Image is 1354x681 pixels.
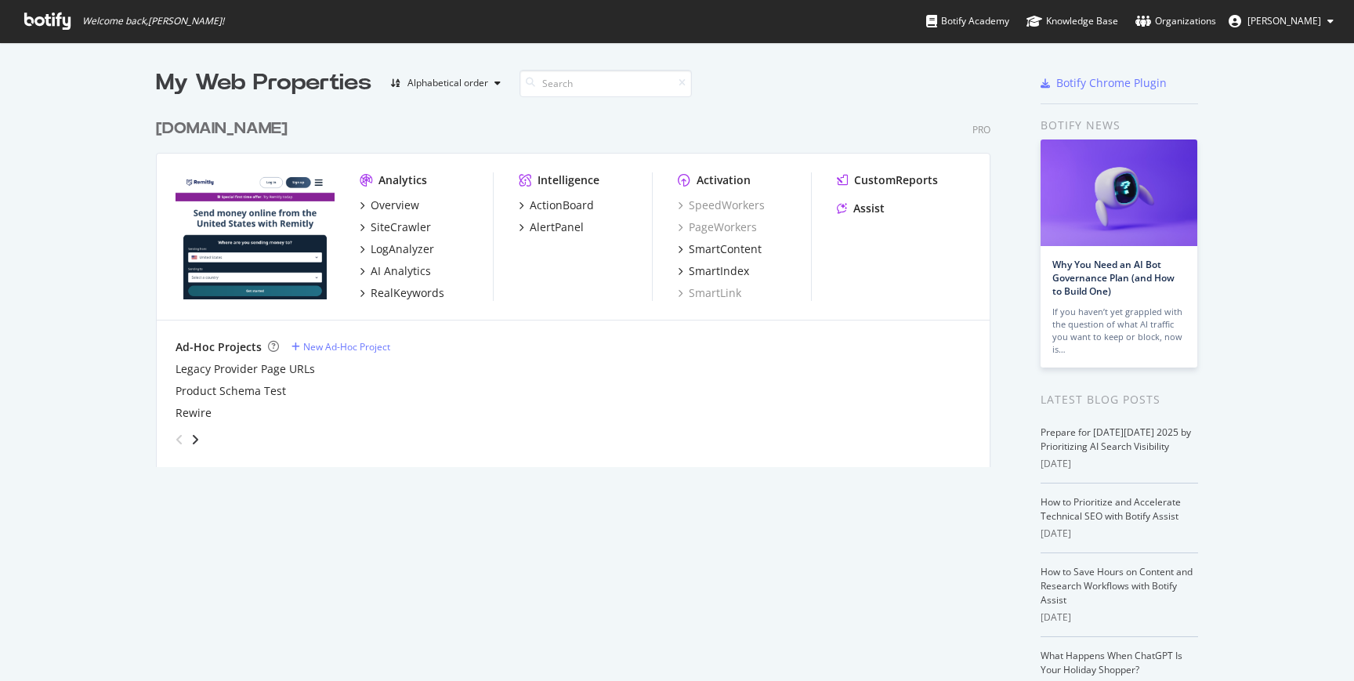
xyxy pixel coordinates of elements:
span: Oksana Salvarovska [1247,14,1321,27]
a: ActionBoard [519,197,594,213]
button: [PERSON_NAME] [1216,9,1346,34]
div: Overview [371,197,419,213]
img: Why You Need an AI Bot Governance Plan (and How to Build One) [1041,139,1197,246]
div: RealKeywords [371,285,444,301]
div: Botify Chrome Plugin [1056,75,1167,91]
div: New Ad-Hoc Project [303,340,390,353]
div: Botify Academy [926,13,1009,29]
div: CustomReports [854,172,938,188]
button: Alphabetical order [384,71,507,96]
div: SiteCrawler [371,219,431,235]
a: CustomReports [837,172,938,188]
a: SmartContent [678,241,762,257]
img: remitly.com [176,172,335,299]
div: [DATE] [1041,527,1198,541]
a: Overview [360,197,419,213]
div: Latest Blog Posts [1041,391,1198,408]
a: LogAnalyzer [360,241,434,257]
div: Knowledge Base [1026,13,1118,29]
a: Why You Need an AI Bot Governance Plan (and How to Build One) [1052,258,1175,298]
a: Botify Chrome Plugin [1041,75,1167,91]
div: Organizations [1135,13,1216,29]
a: SpeedWorkers [678,197,765,213]
a: How to Save Hours on Content and Research Workflows with Botify Assist [1041,565,1193,607]
a: Assist [837,201,885,216]
div: [DATE] [1041,610,1198,625]
div: angle-left [169,427,190,452]
div: Ad-Hoc Projects [176,339,262,355]
div: angle-right [190,432,201,447]
a: AI Analytics [360,263,431,279]
a: Product Schema Test [176,383,286,399]
a: SiteCrawler [360,219,431,235]
div: [DOMAIN_NAME] [156,118,288,140]
div: Pro [972,123,990,136]
div: [DATE] [1041,457,1198,471]
div: Alphabetical order [407,78,488,88]
a: How to Prioritize and Accelerate Technical SEO with Botify Assist [1041,495,1181,523]
div: Intelligence [538,172,599,188]
div: Assist [853,201,885,216]
a: [DOMAIN_NAME] [156,118,294,140]
div: Activation [697,172,751,188]
a: SmartLink [678,285,741,301]
a: PageWorkers [678,219,757,235]
div: AI Analytics [371,263,431,279]
a: New Ad-Hoc Project [291,340,390,353]
div: SmartContent [689,241,762,257]
div: If you haven’t yet grappled with the question of what AI traffic you want to keep or block, now is… [1052,306,1186,356]
a: AlertPanel [519,219,584,235]
a: Rewire [176,405,212,421]
div: Botify news [1041,117,1198,134]
div: My Web Properties [156,67,371,99]
div: AlertPanel [530,219,584,235]
div: SmartIndex [689,263,749,279]
input: Search [520,70,692,97]
span: Welcome back, [PERSON_NAME] ! [82,15,224,27]
a: What Happens When ChatGPT Is Your Holiday Shopper? [1041,649,1182,676]
a: Legacy Provider Page URLs [176,361,315,377]
a: Prepare for [DATE][DATE] 2025 by Prioritizing AI Search Visibility [1041,426,1191,453]
a: SmartIndex [678,263,749,279]
div: grid [156,99,1003,467]
div: LogAnalyzer [371,241,434,257]
div: ActionBoard [530,197,594,213]
div: Analytics [378,172,427,188]
a: RealKeywords [360,285,444,301]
